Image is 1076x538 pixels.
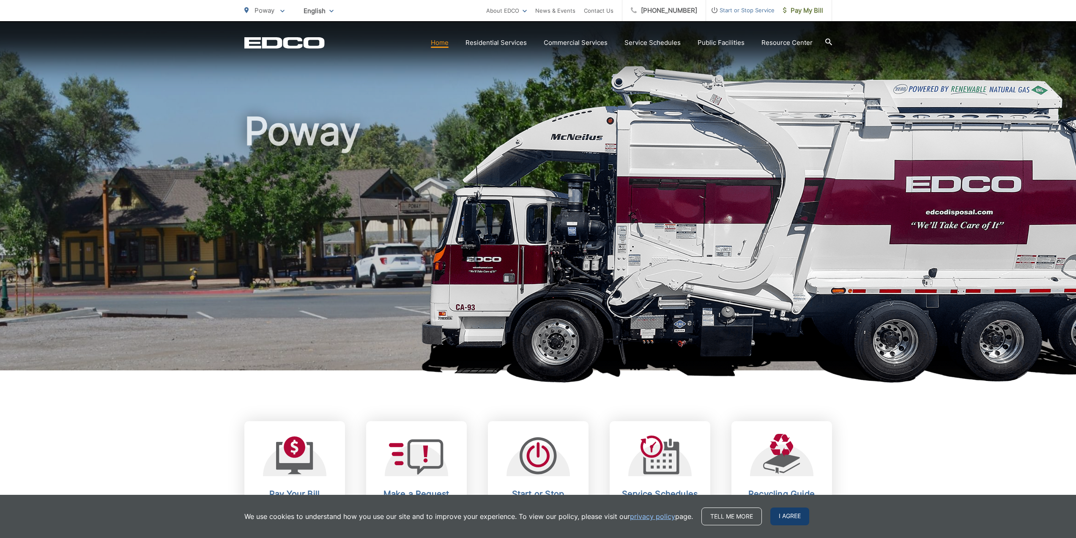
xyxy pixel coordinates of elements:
[244,511,693,521] p: We use cookies to understand how you use our site and to improve your experience. To view our pol...
[624,38,681,48] a: Service Schedules
[465,38,527,48] a: Residential Services
[630,511,675,521] a: privacy policy
[496,489,580,509] h2: Start or Stop Service
[297,3,340,18] span: English
[698,38,745,48] a: Public Facilities
[431,38,449,48] a: Home
[584,6,613,16] a: Contact Us
[535,6,575,16] a: News & Events
[375,489,458,499] h2: Make a Request
[244,110,832,378] h1: Poway
[770,508,809,525] span: I agree
[761,38,813,48] a: Resource Center
[740,489,824,499] h2: Recycling Guide
[486,6,527,16] a: About EDCO
[544,38,608,48] a: Commercial Services
[253,489,337,499] h2: Pay Your Bill
[244,37,325,49] a: EDCD logo. Return to the homepage.
[783,6,823,16] span: Pay My Bill
[618,489,702,499] h2: Service Schedules
[701,508,762,525] a: Tell me more
[255,6,274,14] span: Poway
